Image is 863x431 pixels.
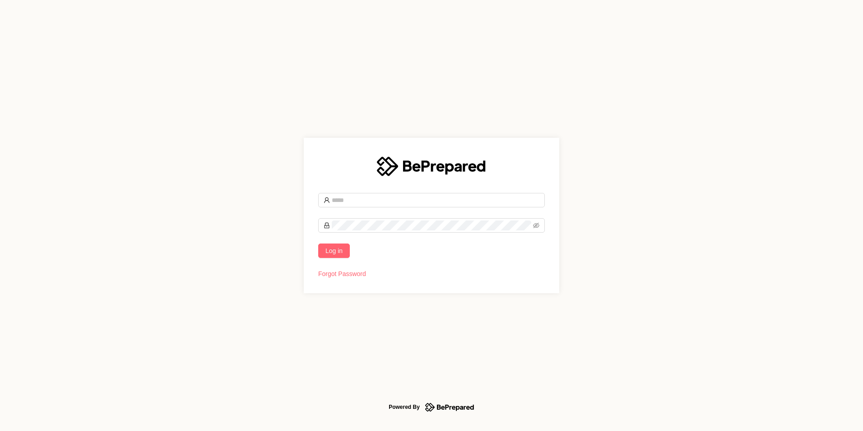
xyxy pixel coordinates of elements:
span: lock [324,222,330,229]
a: Forgot Password [318,270,366,277]
span: eye-invisible [533,222,539,229]
span: Log in [325,246,343,256]
button: Log in [318,244,350,258]
div: Powered By [389,402,420,412]
span: user [324,197,330,203]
